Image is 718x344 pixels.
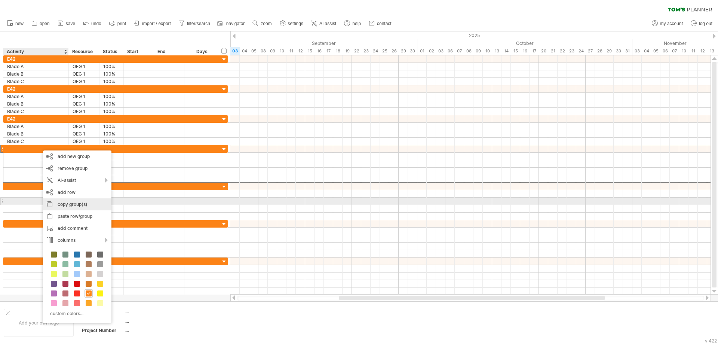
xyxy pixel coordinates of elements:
div: 100% [103,93,120,100]
div: v 422 [705,338,717,344]
div: Monday, 6 October 2025 [445,47,455,55]
a: contact [367,19,394,28]
div: October 2025 [417,39,632,47]
div: Monday, 15 September 2025 [305,47,314,55]
div: Wednesday, 29 October 2025 [604,47,614,55]
div: Wednesday, 10 September 2025 [277,47,286,55]
div: OEG 1 [73,78,95,85]
a: settings [278,19,306,28]
div: E42 [7,55,65,63]
div: 100% [103,130,120,137]
div: Tuesday, 14 October 2025 [501,47,511,55]
div: OEG 1 [73,108,95,115]
div: Blade B [7,130,65,137]
div: Blade A [7,63,65,70]
div: Tuesday, 9 September 2025 [268,47,277,55]
span: AI assist [319,21,336,26]
div: Tuesday, 11 November 2025 [688,47,698,55]
div: Thursday, 4 September 2025 [240,47,249,55]
div: Status [103,48,119,55]
span: help [352,21,361,26]
div: Friday, 24 October 2025 [576,47,586,55]
div: Add your own logo [4,309,74,337]
div: E42 [7,85,65,92]
div: columns [43,234,111,246]
a: save [56,19,77,28]
div: Tuesday, 16 September 2025 [314,47,324,55]
a: undo [81,19,104,28]
div: Monday, 20 October 2025 [539,47,548,55]
div: Blade B [7,100,65,107]
span: filter/search [187,21,210,26]
div: OEG 1 [73,130,95,137]
div: Wednesday, 8 October 2025 [464,47,473,55]
span: print [117,21,126,26]
div: Blade C [7,108,65,115]
div: Project Number [82,327,123,334]
div: OEG 1 [73,63,95,70]
div: Tuesday, 23 September 2025 [361,47,371,55]
span: import / export [142,21,171,26]
span: contact [377,21,392,26]
a: import / export [132,19,173,28]
div: .... [125,308,187,315]
div: OEG 1 [73,123,95,130]
span: navigator [226,21,245,26]
div: OEG 1 [73,93,95,100]
div: Tuesday, 21 October 2025 [548,47,558,55]
div: Thursday, 30 October 2025 [614,47,623,55]
div: OEG 1 [73,70,95,77]
a: help [342,19,363,28]
div: Thursday, 18 September 2025 [333,47,343,55]
div: AI-assist [43,174,111,186]
div: add comment [43,222,111,234]
a: my account [650,19,685,28]
div: Wednesday, 24 September 2025 [371,47,380,55]
div: 100% [103,78,120,85]
div: Friday, 19 September 2025 [343,47,352,55]
span: new [15,21,24,26]
a: new [5,19,26,28]
span: zoom [261,21,271,26]
div: End [157,48,180,55]
div: Thursday, 9 October 2025 [473,47,483,55]
div: copy group(s) [43,198,111,210]
div: 100% [103,100,120,107]
div: Thursday, 6 November 2025 [660,47,670,55]
a: zoom [251,19,274,28]
div: Tuesday, 7 October 2025 [455,47,464,55]
div: paste row/group [43,210,111,222]
span: remove group [58,165,88,171]
div: Monday, 3 November 2025 [632,47,642,55]
div: Friday, 5 September 2025 [249,47,258,55]
div: Thursday, 25 September 2025 [380,47,389,55]
span: settings [288,21,303,26]
div: Friday, 3 October 2025 [436,47,445,55]
a: print [107,19,128,28]
div: Friday, 31 October 2025 [623,47,632,55]
div: Wednesday, 22 October 2025 [558,47,567,55]
div: E42 [7,115,65,122]
div: Tuesday, 30 September 2025 [408,47,417,55]
div: Blade A [7,93,65,100]
div: Blade C [7,78,65,85]
a: filter/search [177,19,212,28]
div: Thursday, 2 October 2025 [427,47,436,55]
a: AI assist [309,19,338,28]
a: log out [689,19,715,28]
div: 100% [103,123,120,130]
div: Thursday, 11 September 2025 [286,47,296,55]
div: Monday, 13 October 2025 [492,47,501,55]
div: Wednesday, 3 September 2025 [230,47,240,55]
div: .... [125,327,187,334]
div: Tuesday, 28 October 2025 [595,47,604,55]
div: add new group [43,150,111,162]
div: 100% [103,138,120,145]
div: Days [184,48,220,55]
div: Friday, 7 November 2025 [670,47,679,55]
div: Monday, 8 September 2025 [258,47,268,55]
div: Blade B [7,70,65,77]
div: Friday, 17 October 2025 [530,47,539,55]
div: Monday, 22 September 2025 [352,47,361,55]
span: log out [699,21,712,26]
